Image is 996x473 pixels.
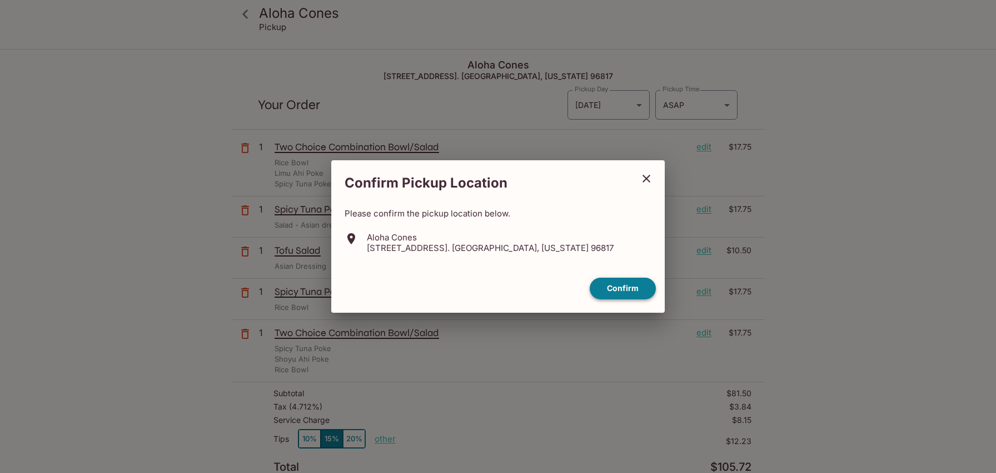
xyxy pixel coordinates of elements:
[345,208,651,219] p: Please confirm the pickup location below.
[590,278,656,299] button: confirm
[331,169,633,197] h2: Confirm Pickup Location
[367,243,614,253] p: [STREET_ADDRESS]. [GEOGRAPHIC_DATA], [US_STATE] 96817
[633,165,660,193] button: close
[367,232,614,243] p: Aloha Cones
